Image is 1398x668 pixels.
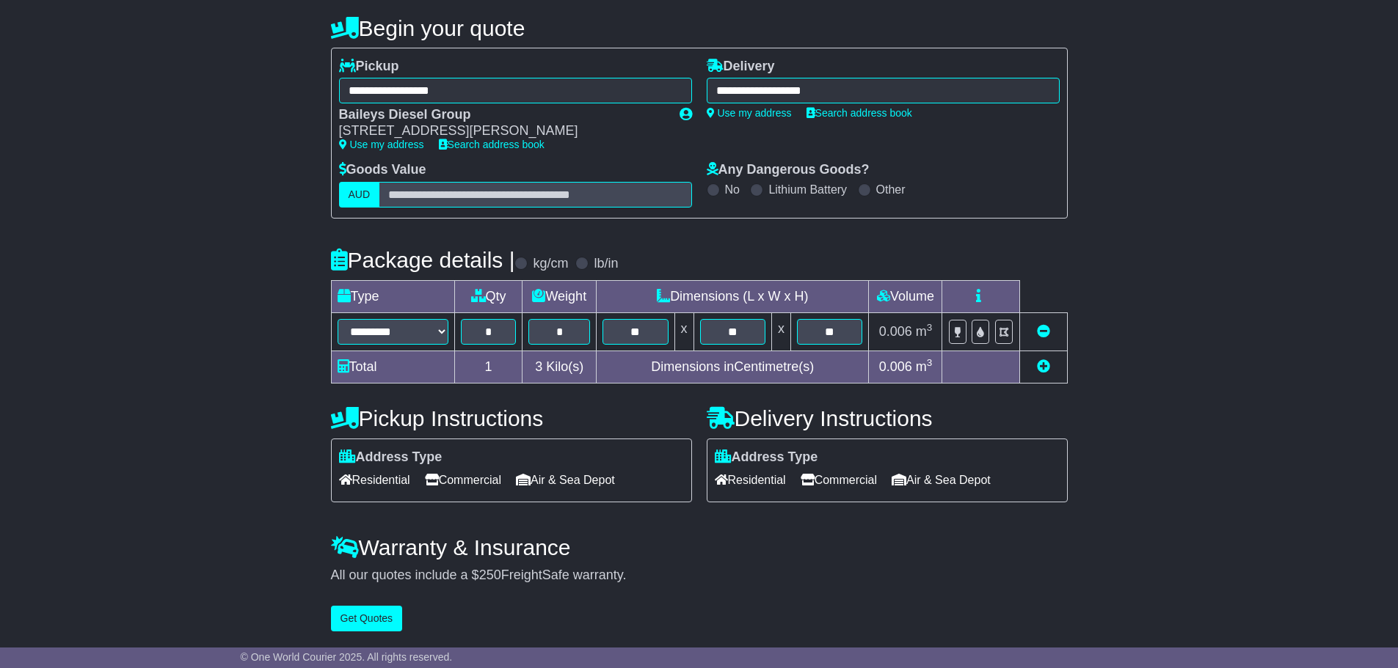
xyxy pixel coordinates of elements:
div: Baileys Diesel Group [339,107,665,123]
a: Remove this item [1037,324,1050,339]
span: Air & Sea Depot [516,469,615,491]
label: Pickup [339,59,399,75]
label: Address Type [339,449,443,466]
h4: Begin your quote [331,16,1068,40]
span: 3 [535,359,542,374]
label: kg/cm [533,256,568,272]
label: lb/in [594,256,618,272]
td: Kilo(s) [523,350,597,383]
sup: 3 [927,357,933,368]
a: Add new item [1037,359,1050,374]
a: Use my address [339,139,424,150]
span: Commercial [425,469,501,491]
div: All our quotes include a $ FreightSafe warranty. [331,568,1068,584]
span: 250 [479,568,501,582]
span: Residential [339,469,410,491]
td: Type [331,280,454,312]
button: Get Quotes [331,606,403,631]
div: [STREET_ADDRESS][PERSON_NAME] [339,123,665,139]
td: Total [331,350,454,383]
label: Any Dangerous Goods? [707,162,870,178]
h4: Delivery Instructions [707,406,1068,430]
td: Qty [454,280,523,312]
td: Dimensions in Centimetre(s) [597,350,869,383]
span: 0.006 [879,324,912,339]
h4: Package details | [331,248,515,272]
td: x [674,312,693,350]
span: m [916,324,933,339]
label: Other [876,183,906,197]
span: © One World Courier 2025. All rights reserved. [241,651,453,663]
label: No [725,183,740,197]
h4: Pickup Instructions [331,406,692,430]
h4: Warranty & Insurance [331,535,1068,559]
a: Search address book [439,139,545,150]
td: 1 [454,350,523,383]
td: Volume [869,280,942,312]
span: Commercial [801,469,877,491]
span: Residential [715,469,786,491]
td: Dimensions (L x W x H) [597,280,869,312]
label: Goods Value [339,162,426,178]
td: x [771,312,790,350]
label: AUD [339,182,380,208]
a: Use my address [707,107,792,119]
span: 0.006 [879,359,912,374]
label: Lithium Battery [768,183,847,197]
span: m [916,359,933,374]
sup: 3 [927,322,933,333]
span: Air & Sea Depot [892,469,991,491]
label: Address Type [715,449,818,466]
td: Weight [523,280,597,312]
label: Delivery [707,59,775,75]
a: Search address book [807,107,912,119]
